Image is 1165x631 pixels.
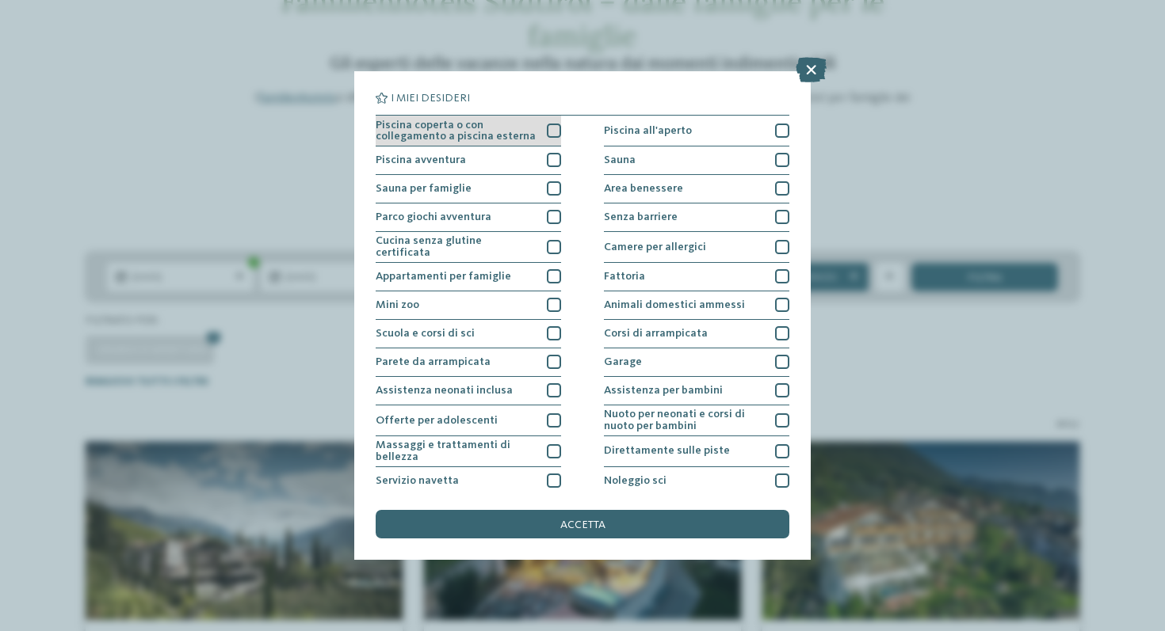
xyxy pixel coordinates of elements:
span: Assistenza neonati inclusa [376,385,513,396]
span: Corsi di arrampicata [604,328,708,339]
span: Senza barriere [604,211,678,222]
span: Parete da arrampicata [376,356,491,367]
span: Servizio navetta [376,475,459,486]
span: Scuola e corsi di sci [376,328,475,339]
span: Parco giochi avventura [376,211,491,222]
span: accetta [560,519,605,530]
span: Offerte per adolescenti [376,415,498,426]
span: Massaggi e trattamenti di bellezza [376,439,537,462]
span: Assistenza per bambini [604,385,723,396]
span: Mini zoo [376,299,419,310]
span: Piscina avventura [376,154,466,165]
span: Area benessere [604,183,683,194]
span: Sauna [604,154,636,165]
span: Animali domestici ammessi [604,299,745,310]
span: Direttamente sulle piste [604,445,730,456]
span: Appartamenti per famiglie [376,271,511,282]
span: Fattoria [604,271,645,282]
span: Nuoto per neonati e corsi di nuoto per bambini [604,409,765,431]
span: Piscina all'aperto [604,125,692,136]
span: Garage [604,356,642,367]
span: I miei desideri [391,93,470,104]
span: Noleggio sci [604,475,667,486]
span: Sauna per famiglie [376,183,472,194]
span: Camere per allergici [604,241,706,253]
span: Cucina senza glutine certificata [376,235,537,258]
span: Piscina coperta o con collegamento a piscina esterna [376,120,537,143]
